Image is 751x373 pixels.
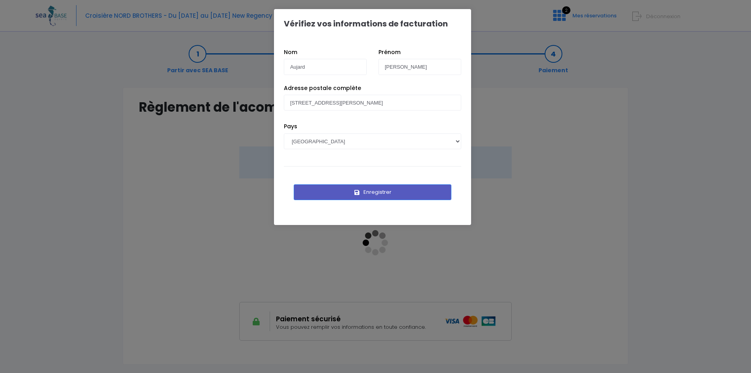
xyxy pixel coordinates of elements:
[294,184,451,200] button: Enregistrer
[284,122,297,131] label: Pays
[284,19,448,28] h1: Vérifiez vos informations de facturation
[378,48,401,56] label: Prénom
[284,48,297,56] label: Nom
[284,84,361,92] label: Adresse postale complète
